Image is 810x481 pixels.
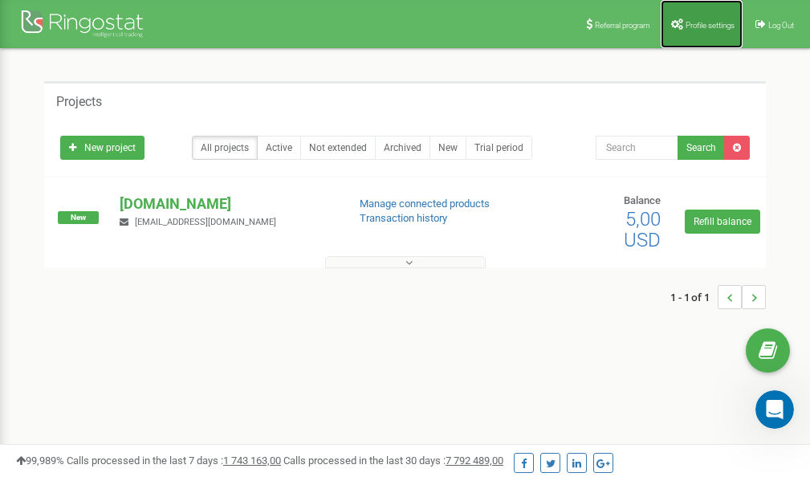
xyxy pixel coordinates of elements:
[300,136,376,160] a: Not extended
[670,269,766,325] nav: ...
[67,455,281,467] span: Calls processed in the last 7 days :
[16,455,64,467] span: 99,989%
[429,136,466,160] a: New
[624,208,661,251] span: 5,00 USD
[624,194,661,206] span: Balance
[685,210,760,234] a: Refill balance
[223,455,281,467] u: 1 743 163,00
[446,455,503,467] u: 7 792 489,00
[466,136,532,160] a: Trial period
[670,285,718,309] span: 1 - 1 of 1
[596,136,678,160] input: Search
[360,198,490,210] a: Manage connected products
[60,136,144,160] a: New project
[375,136,430,160] a: Archived
[120,194,333,214] p: [DOMAIN_NAME]
[56,95,102,109] h5: Projects
[58,211,99,224] span: New
[678,136,725,160] button: Search
[283,455,503,467] span: Calls processed in the last 30 days :
[360,212,447,224] a: Transaction history
[755,390,794,429] iframe: Intercom live chat
[257,136,301,160] a: Active
[686,21,735,30] span: Profile settings
[192,136,258,160] a: All projects
[768,21,794,30] span: Log Out
[595,21,650,30] span: Referral program
[135,217,276,227] span: [EMAIL_ADDRESS][DOMAIN_NAME]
